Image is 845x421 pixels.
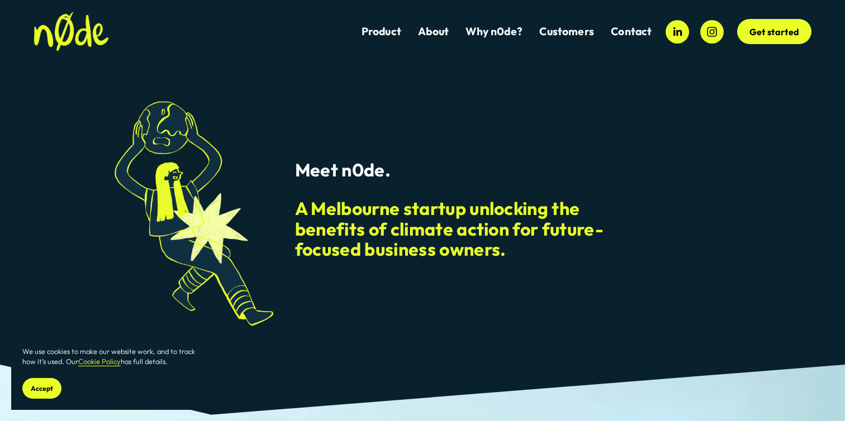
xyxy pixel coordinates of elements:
a: Instagram [700,20,724,44]
a: Cookie Policy [78,357,121,366]
a: LinkedIn [666,20,689,44]
a: Product [362,24,401,39]
p: We use cookies to make our website work, and to track how it’s used. Our has full details. [22,347,201,367]
span: Customers [539,25,594,38]
span: Accept [31,384,53,393]
button: Accept [22,378,61,399]
img: n0de [34,12,108,51]
span: Meet n0de. [295,159,391,181]
a: About [418,24,449,39]
section: Cookie banner [11,336,212,410]
h3: A Melbourne startup unlocking the benefits of climate action for future-focused business owners. [295,198,615,260]
a: folder dropdown [539,24,594,39]
a: Get started [737,19,811,45]
a: Contact [611,24,652,39]
a: Why n0de? [466,24,523,39]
